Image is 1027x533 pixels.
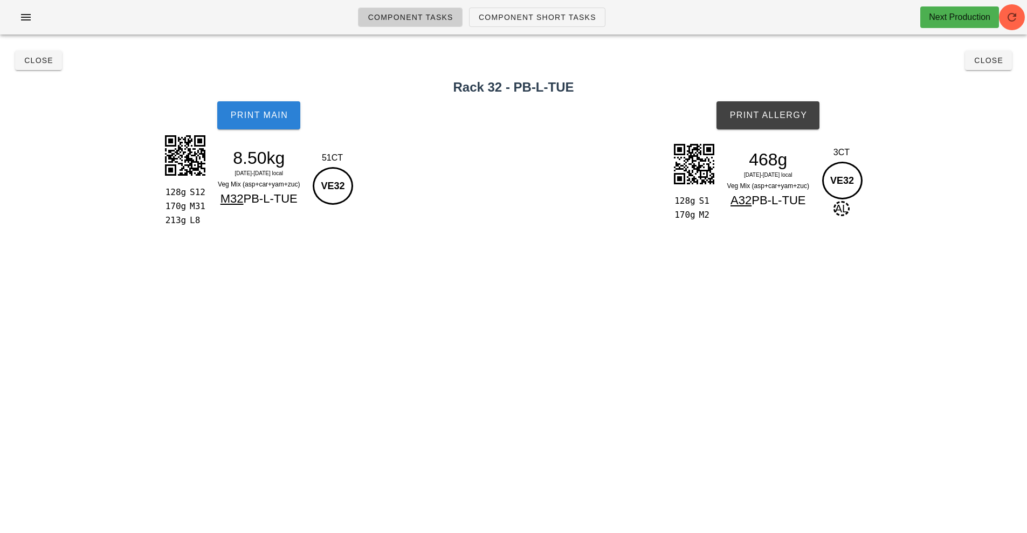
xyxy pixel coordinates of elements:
img: JDTiEvBBQA+34oi42QZcXDMizMmBgunCMQggAjvyrVKPWELKOWvhVYsuU25myQoiKwOKLoeoOkfaK6L+1QlQS1GLvrK9OgUm7... [158,128,212,182]
button: Close [965,51,1012,70]
img: wDVOHc+izBUKQAAAABJRU5ErkJggg== [667,137,721,191]
div: 128g [163,185,185,199]
span: Print Allergy [729,110,807,120]
button: Close [15,51,62,70]
span: [DATE]-[DATE] local [744,172,792,178]
div: VE32 [313,167,353,205]
span: M32 [220,192,244,205]
div: S12 [185,185,208,199]
div: 3CT [819,146,864,159]
span: Component Tasks [367,13,453,22]
div: S1 [695,194,717,208]
div: M31 [185,199,208,213]
div: VE32 [822,162,863,199]
span: Close [974,56,1003,65]
div: 213g [163,213,185,227]
a: Component Tasks [358,8,462,27]
span: Close [24,56,53,65]
div: 170g [672,208,694,222]
button: Print Allergy [716,101,819,129]
div: 128g [672,194,694,208]
div: M2 [695,208,717,222]
button: Print Main [217,101,300,129]
span: PB-L-TUE [752,193,805,207]
div: 8.50kg [212,150,306,166]
span: [DATE]-[DATE] local [235,170,283,176]
div: 51CT [310,151,355,164]
div: Veg Mix (asp+car+yam+zuc) [721,181,815,191]
a: Component Short Tasks [469,8,605,27]
div: 170g [163,199,185,213]
div: Veg Mix (asp+car+yam+zuc) [212,179,306,190]
div: 468g [721,151,815,168]
span: AL [833,201,850,216]
span: Print Main [230,110,288,120]
div: L8 [185,213,208,227]
span: Component Short Tasks [478,13,596,22]
h2: Rack 32 - PB-L-TUE [6,78,1021,97]
div: Next Production [929,11,990,24]
span: PB-L-TUE [244,192,298,205]
span: A32 [730,193,752,207]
